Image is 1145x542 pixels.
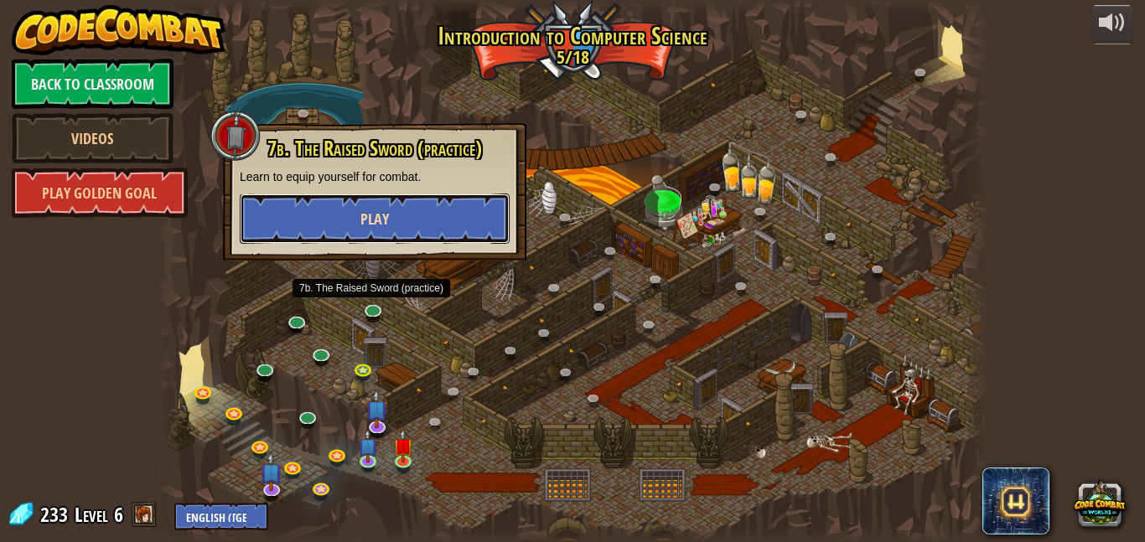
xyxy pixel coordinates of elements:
img: level-banner-unstarted-subscriber.png [260,452,282,491]
a: Videos [12,113,174,163]
span: 233 [40,501,73,528]
p: Learn to equip yourself for combat. [240,168,510,185]
a: Back to Classroom [12,59,174,109]
img: level-banner-unstarted.png [393,429,412,462]
button: Adjust volume [1091,5,1133,44]
span: Play [360,209,389,230]
img: level-banner-unstarted-subscriber.png [365,390,388,428]
img: level-banner-unstarted-subscriber.png [358,429,377,462]
img: CodeCombat - Learn how to code by playing a game [12,5,226,55]
button: Play [240,194,510,244]
span: 6 [114,501,123,528]
span: Level [75,501,108,529]
span: 7b. The Raised Sword (practice) [267,134,482,163]
a: Play Golden Goal [12,168,188,218]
